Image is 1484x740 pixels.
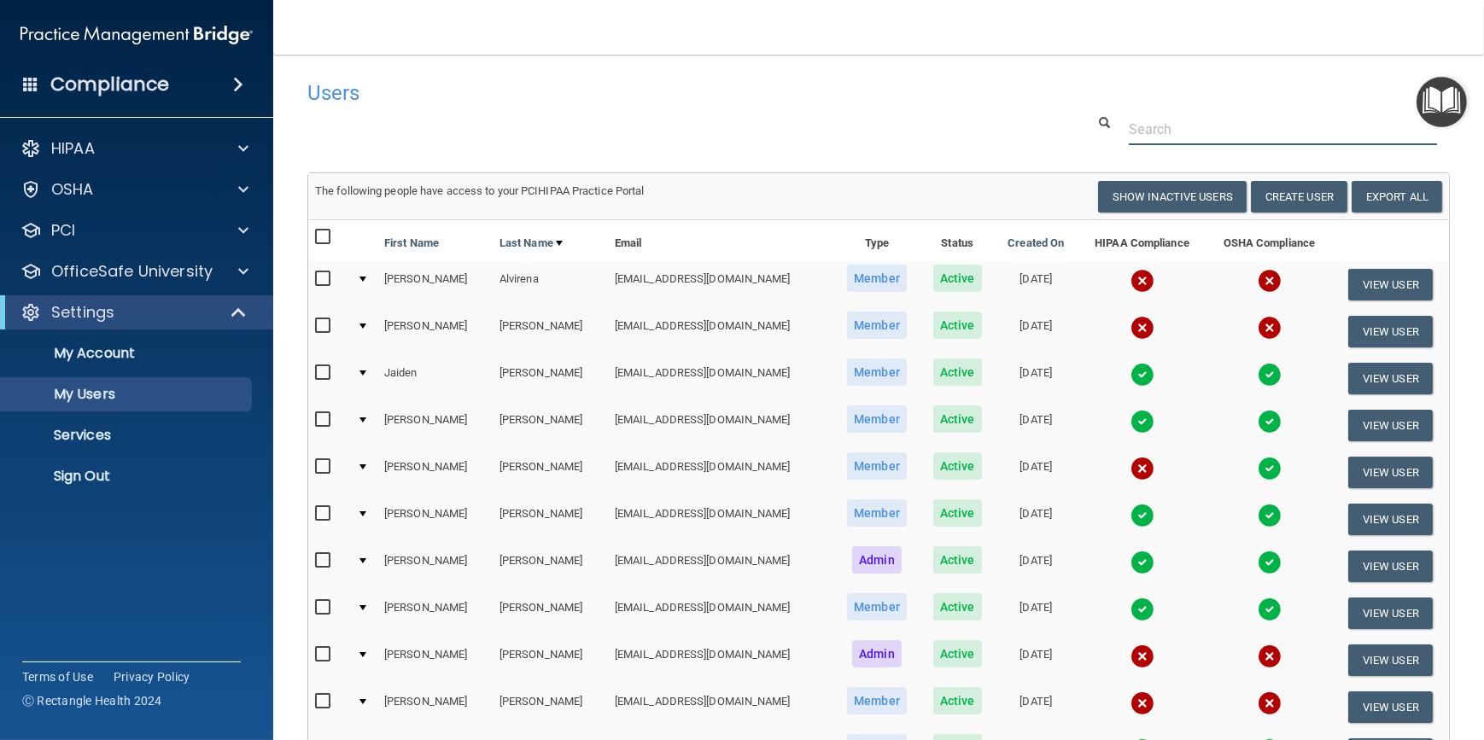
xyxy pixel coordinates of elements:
img: cross.ca9f0e7f.svg [1131,269,1154,293]
span: The following people have access to your PCIHIPAA Practice Portal [315,184,645,197]
img: cross.ca9f0e7f.svg [1258,644,1282,668]
a: Export All [1352,181,1442,213]
td: [PERSON_NAME] [493,449,608,496]
td: [DATE] [995,308,1078,355]
img: cross.ca9f0e7f.svg [1131,691,1154,715]
a: Privacy Policy [114,668,190,685]
img: tick.e7d51cea.svg [1131,410,1154,434]
td: [EMAIL_ADDRESS][DOMAIN_NAME] [608,449,833,496]
td: [PERSON_NAME] [493,637,608,684]
img: tick.e7d51cea.svg [1131,504,1154,527]
span: Member [847,265,907,292]
button: View User [1348,597,1433,629]
td: [PERSON_NAME] [493,355,608,402]
th: Status [920,220,994,261]
img: tick.e7d51cea.svg [1258,504,1282,527]
td: [PERSON_NAME] [493,402,608,449]
td: Jaiden [377,355,493,402]
td: [EMAIL_ADDRESS][DOMAIN_NAME] [608,590,833,637]
a: Created On [1008,233,1064,253]
p: HIPAA [51,138,95,159]
img: tick.e7d51cea.svg [1258,457,1282,481]
img: cross.ca9f0e7f.svg [1131,644,1154,668]
td: [DATE] [995,684,1078,731]
td: [EMAIL_ADDRESS][DOMAIN_NAME] [608,496,833,543]
h4: Compliance [50,73,169,96]
img: PMB logo [20,18,253,52]
a: Terms of Use [22,668,93,685]
button: View User [1348,691,1433,723]
a: OSHA [20,179,248,200]
th: OSHA Compliance [1206,220,1332,261]
img: cross.ca9f0e7f.svg [1258,316,1282,340]
td: [PERSON_NAME] [377,496,493,543]
span: Admin [852,546,902,574]
img: tick.e7d51cea.svg [1258,597,1282,621]
td: [PERSON_NAME] [377,543,493,590]
td: [DATE] [995,355,1078,402]
a: OfficeSafe University [20,261,248,282]
img: tick.e7d51cea.svg [1258,551,1282,574]
span: Active [933,499,982,527]
img: tick.e7d51cea.svg [1131,551,1154,574]
img: cross.ca9f0e7f.svg [1131,457,1154,481]
td: [DATE] [995,637,1078,684]
p: OSHA [51,179,94,200]
th: HIPAA Compliance [1078,220,1206,261]
button: Create User [1251,181,1347,213]
td: [EMAIL_ADDRESS][DOMAIN_NAME] [608,684,833,731]
img: cross.ca9f0e7f.svg [1258,269,1282,293]
td: [PERSON_NAME] [493,684,608,731]
a: First Name [384,233,439,253]
button: View User [1348,644,1433,676]
p: My Account [11,345,244,362]
td: [DATE] [995,496,1078,543]
td: [PERSON_NAME] [493,543,608,590]
td: [EMAIL_ADDRESS][DOMAIN_NAME] [608,308,833,355]
span: Active [933,640,982,667]
button: View User [1348,269,1433,300]
img: tick.e7d51cea.svg [1131,597,1154,621]
td: [PERSON_NAME] [493,308,608,355]
td: [EMAIL_ADDRESS][DOMAIN_NAME] [608,637,833,684]
a: Settings [20,302,248,323]
span: Member [847,593,907,621]
p: OfficeSafe University [51,261,213,282]
span: Active [933,452,982,480]
button: Show Inactive Users [1098,181,1247,213]
p: Services [11,427,244,444]
td: [PERSON_NAME] [377,637,493,684]
td: [EMAIL_ADDRESS][DOMAIN_NAME] [608,543,833,590]
td: [DATE] [995,590,1078,637]
td: [DATE] [995,261,1078,308]
p: Settings [51,302,114,323]
td: [DATE] [995,543,1078,590]
td: Alvirena [493,261,608,308]
td: [EMAIL_ADDRESS][DOMAIN_NAME] [608,355,833,402]
img: tick.e7d51cea.svg [1258,363,1282,387]
span: Ⓒ Rectangle Health 2024 [22,692,162,709]
td: [PERSON_NAME] [377,402,493,449]
span: Active [933,312,982,339]
button: View User [1348,316,1433,347]
button: View User [1348,363,1433,394]
td: [PERSON_NAME] [493,496,608,543]
p: PCI [51,220,75,241]
td: [DATE] [995,402,1078,449]
span: Active [933,358,982,386]
button: Open Resource Center [1417,77,1467,127]
img: tick.e7d51cea.svg [1258,410,1282,434]
span: Member [847,312,907,339]
span: Active [933,265,982,292]
span: Member [847,405,907,433]
img: cross.ca9f0e7f.svg [1258,691,1282,715]
td: [DATE] [995,449,1078,496]
span: Active [933,546,982,574]
span: Member [847,452,907,480]
td: [PERSON_NAME] [377,590,493,637]
th: Type [833,220,920,261]
span: Active [933,593,982,621]
td: [PERSON_NAME] [377,308,493,355]
a: Last Name [500,233,563,253]
button: View User [1348,410,1433,441]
